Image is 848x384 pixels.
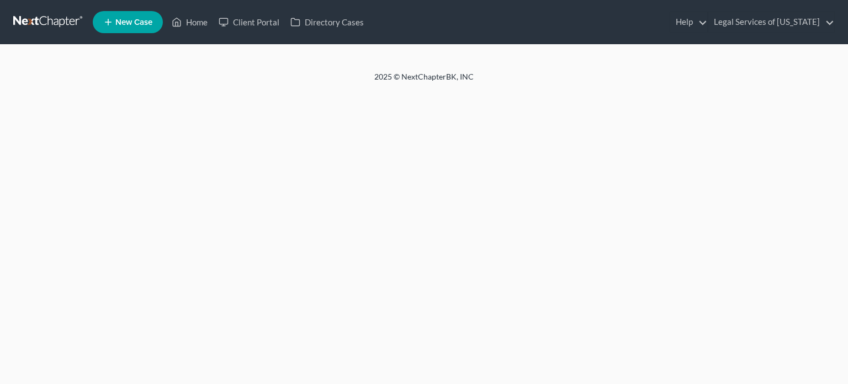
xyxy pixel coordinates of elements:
a: Home [166,12,213,32]
a: Directory Cases [285,12,369,32]
a: Client Portal [213,12,285,32]
new-legal-case-button: New Case [93,11,163,33]
div: 2025 © NextChapterBK, INC [109,71,739,91]
a: Help [670,12,707,32]
a: Legal Services of [US_STATE] [708,12,834,32]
